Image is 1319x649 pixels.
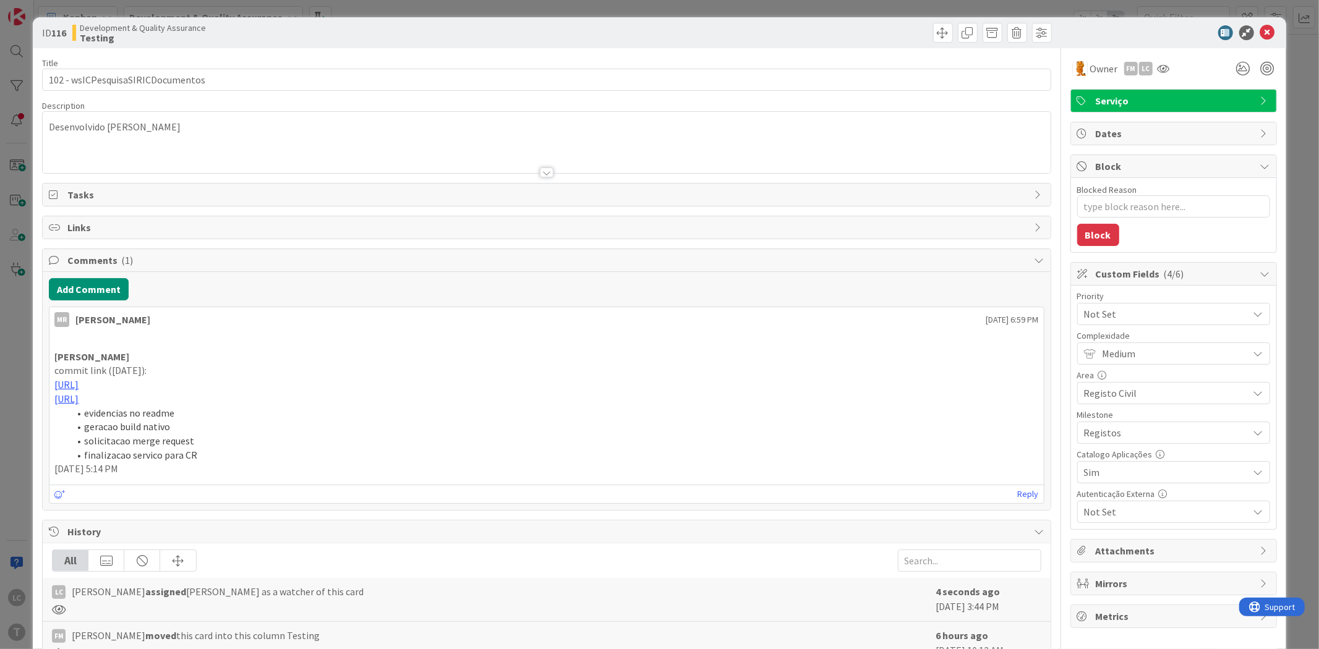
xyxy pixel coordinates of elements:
[1077,184,1137,195] label: Blocked Reason
[936,629,989,642] b: 6 hours ago
[54,364,147,376] span: commit link ([DATE]):
[1077,410,1270,419] div: Milestone
[145,629,176,642] b: moved
[84,407,174,419] span: evidencias no readme
[67,253,1028,268] span: Comments
[51,27,66,39] b: 116
[1164,268,1184,280] span: ( 4/6 )
[936,584,1041,615] div: [DATE] 3:44 PM
[52,629,66,643] div: FM
[898,549,1041,572] input: Search...
[84,435,194,447] span: solicitacao merge request
[1084,384,1242,402] span: Registo Civil
[1084,424,1242,441] span: Registos
[42,57,58,69] label: Title
[54,312,69,327] div: MR
[1090,61,1118,76] span: Owner
[1073,61,1088,76] img: RL
[1096,543,1254,558] span: Attachments
[54,462,118,475] span: [DATE] 5:14 PM
[936,585,1001,598] b: 4 seconds ago
[1139,62,1153,75] div: LC
[1077,371,1270,380] div: Area
[1084,464,1242,481] span: Sim
[1084,305,1242,323] span: Not Set
[54,378,79,391] a: [URL]
[1096,126,1254,141] span: Dates
[52,585,66,599] div: LC
[54,392,79,405] a: [URL]
[67,187,1028,202] span: Tasks
[1096,266,1254,281] span: Custom Fields
[1084,503,1242,520] span: Not Set
[1124,62,1138,75] div: FM
[1077,450,1270,459] div: Catalogo Aplicações
[26,2,56,17] span: Support
[1096,93,1254,108] span: Serviço
[1077,224,1119,246] button: Block
[67,524,1028,539] span: History
[1103,345,1242,362] span: Medium
[1096,159,1254,174] span: Block
[80,23,206,33] span: Development & Quality Assurance
[72,584,364,599] span: [PERSON_NAME] [PERSON_NAME] as a watcher of this card
[42,69,1051,91] input: type card name here...
[54,350,129,363] strong: [PERSON_NAME]
[53,550,88,571] div: All
[42,25,66,40] span: ID
[80,33,206,43] b: Testing
[49,278,129,300] button: Add Comment
[1018,486,1039,502] a: Reply
[84,449,197,461] span: finalizacao servico para CR
[1077,331,1270,340] div: Complexidade
[84,420,170,433] span: geracao build nativo
[49,120,1044,134] p: Desenvolvido [PERSON_NAME]
[145,585,186,598] b: assigned
[1096,576,1254,591] span: Mirrors
[986,313,1039,326] span: [DATE] 6:59 PM
[121,254,133,266] span: ( 1 )
[75,312,150,327] div: [PERSON_NAME]
[67,220,1028,235] span: Links
[72,628,320,643] span: [PERSON_NAME] this card into this column Testing
[1077,292,1270,300] div: Priority
[1077,490,1270,498] div: Autenticação Externa
[1096,609,1254,624] span: Metrics
[42,100,85,111] span: Description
